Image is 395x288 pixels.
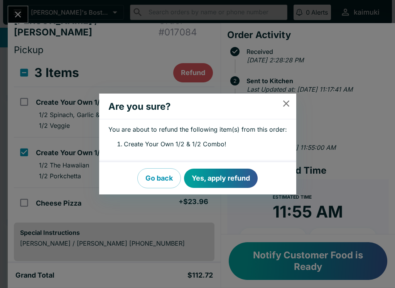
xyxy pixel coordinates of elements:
[99,97,281,117] h2: Are you sure?
[124,139,287,149] li: Create Your Own 1/2 & 1/2 Combo!
[276,94,296,113] button: close
[108,126,287,133] p: You are about to refund the following item(s) from this order:
[137,168,181,188] button: Go back
[184,169,258,188] button: Yes, apply refund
